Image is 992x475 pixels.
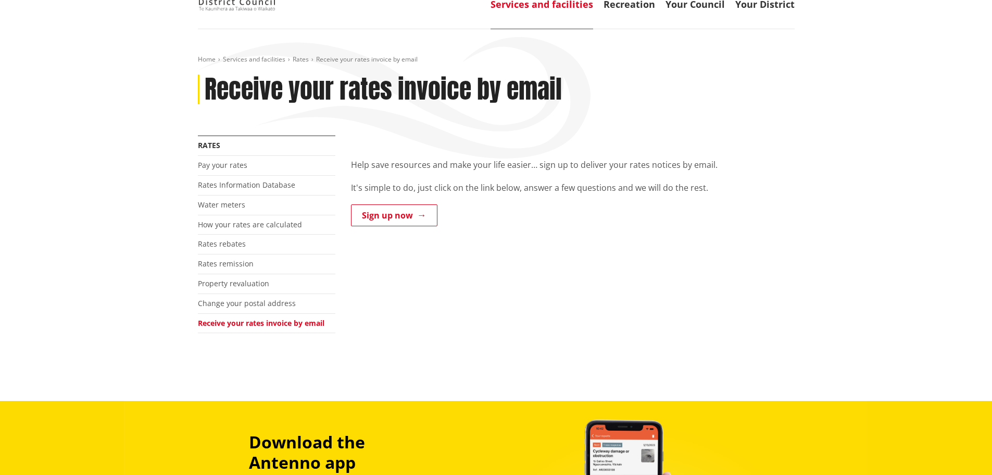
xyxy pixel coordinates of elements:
[198,259,254,269] a: Rates remission
[198,55,216,64] a: Home
[293,55,309,64] a: Rates
[198,278,269,288] a: Property revaluation
[198,239,246,249] a: Rates rebates
[198,200,245,210] a: Water meters
[198,55,795,64] nav: breadcrumb
[198,180,295,190] a: Rates Information Database
[198,160,247,170] a: Pay your rates
[205,75,562,105] h1: Receive your rates invoice by email
[351,159,795,171] p: Help save resources and make your life easier… sign up to deliver your rates notices by email.
[223,55,285,64] a: Services and facilities
[944,431,982,469] iframe: Messenger Launcher
[198,140,220,150] a: Rates
[198,220,302,229] a: How your rates are calculated
[351,181,795,194] p: It's simple to do, just click on the link below, answer a few questions and we will do the rest.
[249,432,437,472] h3: Download the Antenno app
[198,318,324,328] a: Receive your rates invoice by email
[316,55,418,64] span: Receive your rates invoice by email
[198,298,296,308] a: Change your postal address
[351,204,437,226] a: Sign up now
